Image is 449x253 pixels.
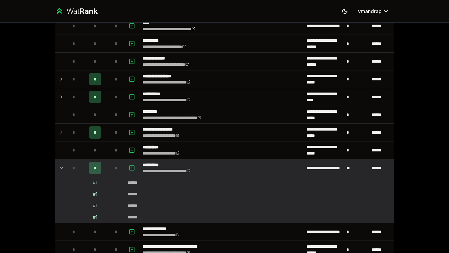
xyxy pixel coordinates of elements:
span: vmandrap [358,7,382,15]
div: # 1 [93,203,97,209]
a: WatRank [55,6,98,16]
div: Wat [66,6,98,16]
div: # 1 [93,191,97,197]
div: # 1 [93,179,97,186]
div: # 1 [93,214,97,220]
span: Rank [80,7,98,16]
button: vmandrap [353,6,394,17]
